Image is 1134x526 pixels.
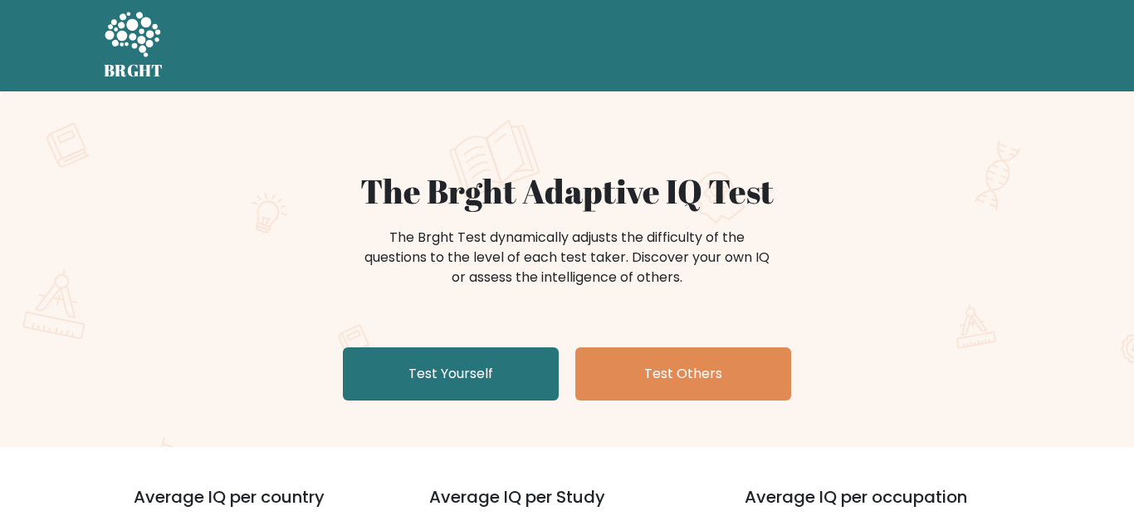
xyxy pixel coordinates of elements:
[162,171,972,211] h1: The Brght Adaptive IQ Test
[575,347,791,401] a: Test Others
[104,7,164,85] a: BRGHT
[343,347,559,401] a: Test Yourself
[104,61,164,81] h5: BRGHT
[359,228,775,288] div: The Brght Test dynamically adjusts the difficulty of the questions to the level of each test take...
